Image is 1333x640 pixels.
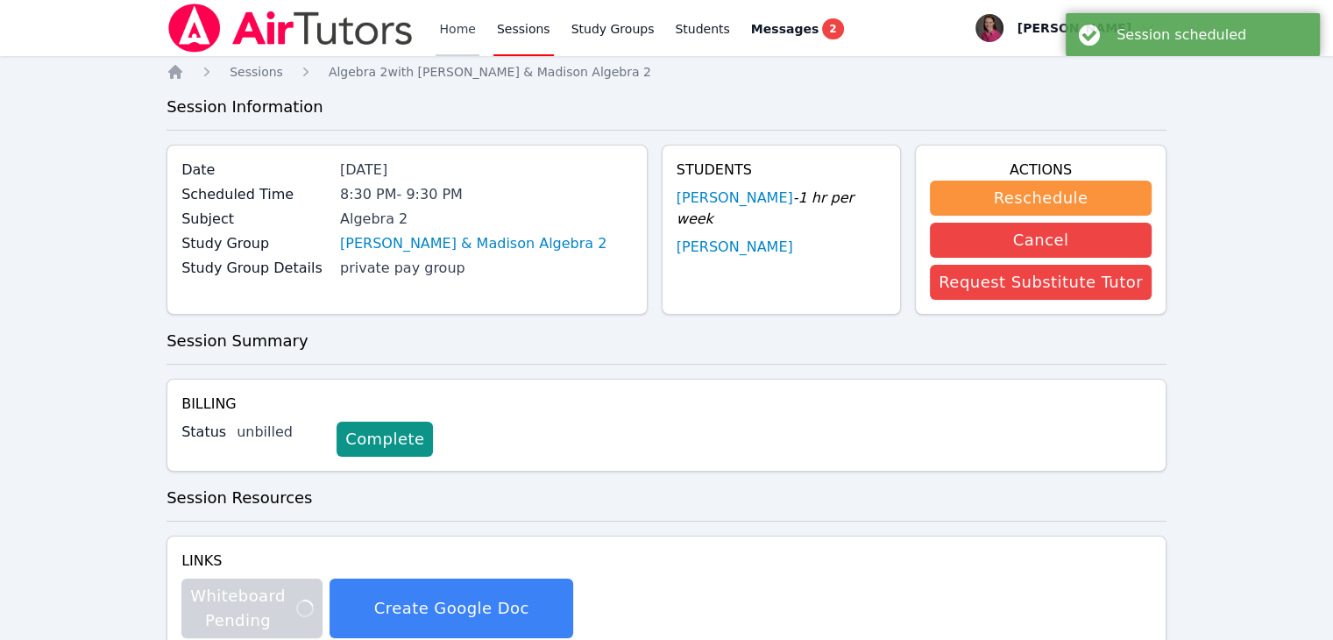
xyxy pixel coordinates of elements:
[337,422,433,457] a: Complete
[930,223,1152,258] button: Cancel
[340,209,633,230] div: Algebra 2
[181,394,1152,415] h4: Billing
[181,233,330,254] label: Study Group
[1117,26,1307,43] div: Session scheduled
[181,422,226,443] label: Status
[230,63,283,81] a: Sessions
[677,160,886,181] h4: Students
[329,63,651,81] a: Algebra 2with [PERSON_NAME] & Madison Algebra 2
[167,4,415,53] img: Air Tutors
[329,65,651,79] span: Algebra 2 with [PERSON_NAME] & Madison Algebra 2
[340,160,633,181] div: [DATE]
[340,233,606,254] a: [PERSON_NAME] & Madison Algebra 2
[167,329,1166,353] h3: Session Summary
[930,181,1152,216] button: Reschedule
[181,184,330,205] label: Scheduled Time
[181,579,323,638] button: Whiteboard Pending
[340,184,633,205] div: 8:30 PM - 9:30 PM
[167,95,1166,119] h3: Session Information
[237,422,323,443] div: unbilled
[181,551,573,572] h4: Links
[167,486,1166,510] h3: Session Resources
[751,20,819,38] span: Messages
[340,258,633,279] div: private pay group
[677,237,793,258] a: [PERSON_NAME]
[181,160,330,181] label: Date
[330,579,573,638] button: Create Google Doc
[181,258,330,279] label: Study Group Details
[230,65,283,79] span: Sessions
[930,160,1152,181] h4: Actions
[167,63,1166,81] nav: Breadcrumb
[677,188,793,209] a: [PERSON_NAME]
[822,18,843,39] span: 2
[181,209,330,230] label: Subject
[338,596,564,621] span: Create Google Doc
[930,265,1152,300] button: Request Substitute Tutor
[190,584,314,633] span: Whiteboard Pending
